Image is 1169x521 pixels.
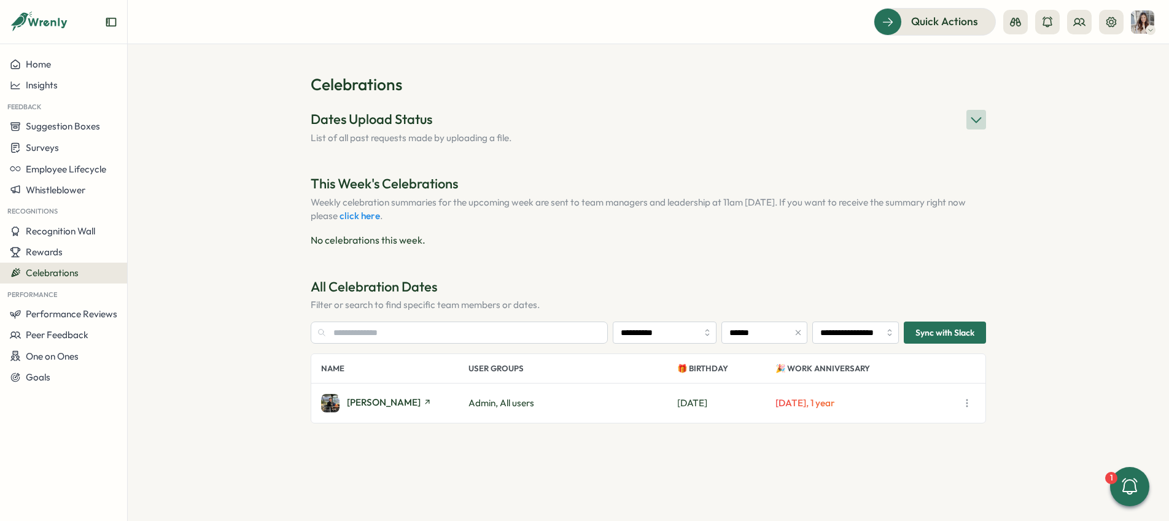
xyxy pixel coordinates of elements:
span: Home [26,58,51,70]
button: Quick Actions [874,8,996,35]
img: Jalen Wilcox [1131,10,1154,34]
span: Recognition Wall [26,225,95,237]
span: Quick Actions [911,14,978,29]
span: Employee Lifecycle [26,163,106,175]
span: Peer Feedback [26,329,88,341]
p: Filter or search to find specific team members or dates. [311,298,986,312]
div: Weekly celebration summaries for the upcoming week are sent to team managers and leadership at 11... [311,196,986,223]
span: Insights [26,79,58,91]
button: Expand sidebar [105,16,117,28]
p: No celebrations this week. [311,233,986,248]
p: 🎁 Birthday [677,354,775,383]
h3: All Celebration Dates [311,277,986,296]
div: 1 [1105,472,1117,484]
p: List of all past requests made by uploading a file. [311,131,511,145]
span: Celebrations [26,267,79,279]
span: One on Ones [26,350,79,362]
span: Suggestion Boxes [26,120,100,132]
p: This Week's Celebrations [311,174,986,193]
h1: Celebrations [311,74,986,95]
span: Goals [26,371,50,383]
span: Rewards [26,246,63,258]
p: 🎉 Work Anniversary [775,354,958,383]
span: [PERSON_NAME] [347,398,421,407]
p: Dates Upload Status [311,110,511,129]
button: Sync with Slack [904,322,986,344]
p: User Groups [468,354,677,383]
span: Performance Reviews [26,308,117,320]
span: Whistleblower [26,184,85,196]
p: [DATE], 1 year [775,396,958,410]
p: [DATE] [677,396,775,410]
p: Name [321,354,468,383]
a: Sylvie Manning[PERSON_NAME] [321,394,468,412]
button: click here [340,210,380,222]
button: 1 [1110,467,1149,506]
span: Admin, All users [468,397,534,409]
span: Sync with Slack [915,322,974,343]
img: Sylvie Manning [321,394,340,412]
span: Surveys [26,142,59,153]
